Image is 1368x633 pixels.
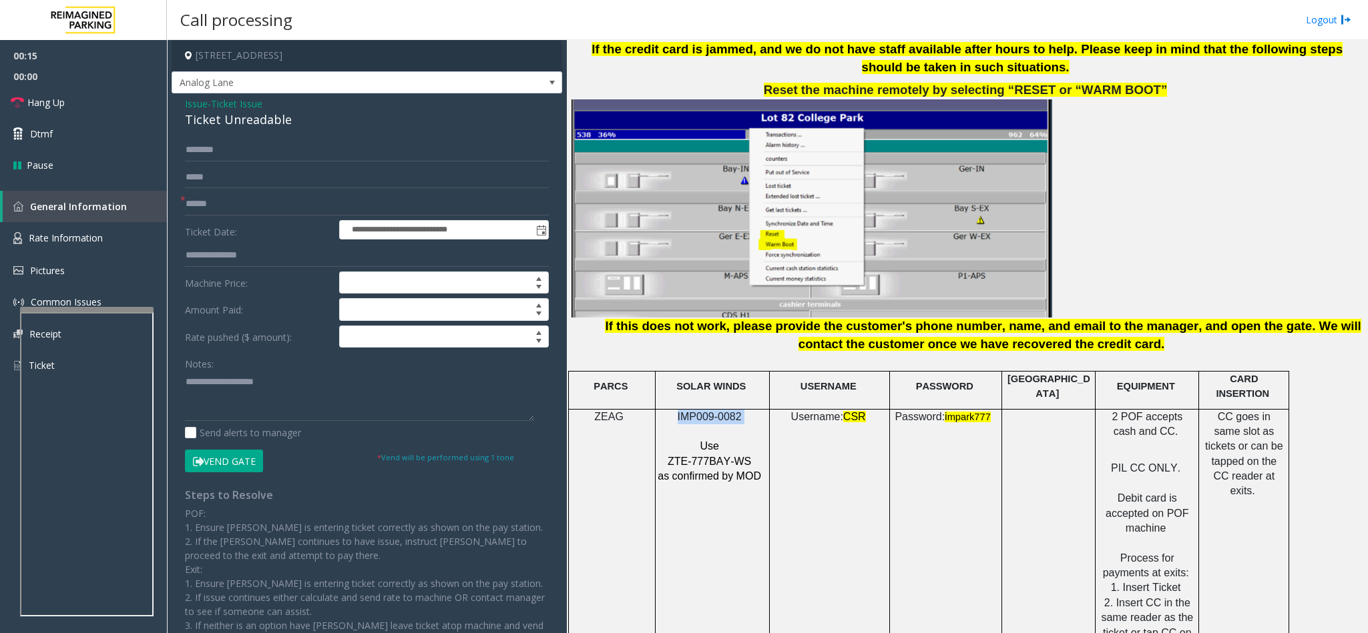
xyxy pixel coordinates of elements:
label: Ticket Date: [182,220,336,240]
span: Process for payments at exits: [1103,552,1189,578]
span: CARD INSERTION [1216,374,1269,399]
span: [GEOGRAPHIC_DATA] [1007,374,1090,399]
label: Notes: [185,352,214,371]
span: Increase value [529,272,548,283]
span: Analog Lane [172,72,484,93]
span: Hang Up [27,95,65,109]
span: Common Issues [31,295,101,308]
span: We will contact the customer once we have recovered the credit card. [799,319,1361,351]
span: If the credit card is jammed, and we do not have staff available after hours to help. Please keep... [592,42,1343,74]
span: Dtmf [30,127,53,141]
span: SOLAR WINDS [676,381,746,392]
img: 'icon' [13,266,23,275]
span: Ticket Issue [211,97,262,111]
span: PARCS [594,381,628,392]
span: ZEAG [594,411,624,422]
span: Pictures [30,264,65,277]
span: Pause [27,158,53,172]
span: ZTE-777BAY-WS [668,456,751,467]
span: Rate Information [29,231,103,244]
img: 'icon' [13,297,24,307]
span: 2 POF accepts cash and CC. [1112,411,1182,437]
h4: Steps to Resolve [185,489,549,502]
span: General Information [30,200,127,213]
span: PIL CC ONLY. [1111,462,1180,474]
label: Rate pushed ($ amount): [182,326,336,348]
span: Decrease value [529,283,548,293]
img: 6a5207beee5048beaeece4d904780550.jpg [572,99,1052,318]
span: Decrease value [529,309,548,320]
span: Increase value [529,326,548,337]
span: Issue [185,97,208,111]
button: Vend Gate [185,450,263,472]
span: Username: [791,411,843,422]
a: General Information [3,191,167,222]
a: Logout [1306,13,1351,27]
span: 1. Insert Ticket [1111,582,1181,593]
h4: [STREET_ADDRESS] [172,40,562,71]
small: Vend will be performed using 1 tone [377,452,514,462]
label: Amount Paid: [182,298,336,321]
span: CC goes in same slot as tickets or can be tapped on the CC reader at exits. [1205,411,1283,497]
img: logout [1341,13,1351,27]
span: Reset the machine remotely by selecting “RESET or “WARM BOOT” [764,83,1167,97]
span: - [208,97,262,110]
h3: Call processing [174,3,299,36]
span: i [945,411,947,422]
span: as confirmed by MOD [658,470,761,482]
span: mpark777 [947,412,991,422]
span: Password: [895,411,945,422]
span: Decrease value [529,337,548,348]
img: 'icon' [13,360,22,372]
span: PASSWORD [916,381,973,392]
img: 'icon' [13,201,23,211]
span: If this does not work, please provide the customer's phone number, name, and email to the manager... [605,319,1315,333]
label: Machine Price: [182,271,336,294]
span: Use [700,440,718,452]
span: CSR [843,411,866,422]
img: 'icon' [13,232,22,244]
span: Increase value [529,299,548,309]
span: EQUIPMENT [1117,381,1175,392]
span: IMP009-0082 [678,411,742,422]
div: Ticket Unreadable [185,111,549,129]
label: Send alerts to manager [185,426,301,440]
span: USERNAME [801,381,857,392]
img: 'icon' [13,330,23,338]
span: Debit card is accepted on POF machine [1106,492,1189,534]
span: Toggle popup [533,221,548,239]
